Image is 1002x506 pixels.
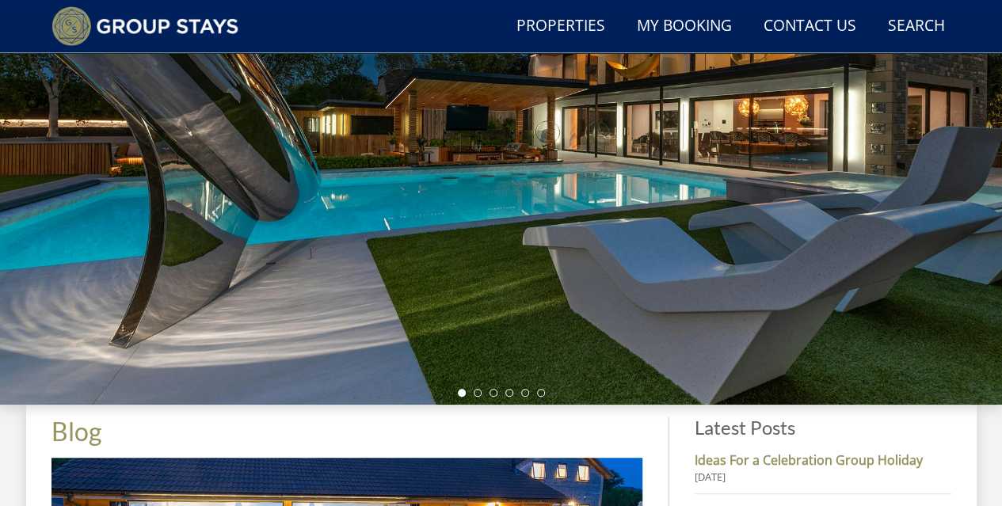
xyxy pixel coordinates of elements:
a: Latest Posts [695,416,795,439]
a: Blog [51,416,101,447]
a: Contact Us [757,9,863,44]
a: My Booking [631,9,738,44]
a: Properties [510,9,611,44]
a: Search [882,9,951,44]
a: Ideas For a Celebration Group Holiday [DATE] [695,451,951,485]
small: [DATE] [695,470,951,485]
img: Group Stays [51,6,239,46]
strong: Ideas For a Celebration Group Holiday [695,451,951,470]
